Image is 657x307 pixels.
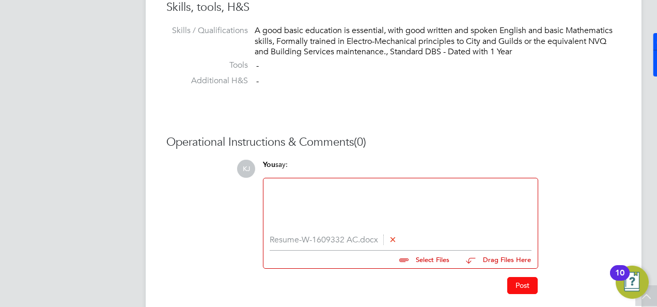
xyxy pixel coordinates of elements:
[256,60,259,71] span: -
[255,25,621,57] div: A good basic education is essential, with good written and spoken English and basic Mathematics s...
[263,160,275,169] span: You
[263,160,538,178] div: say:
[237,160,255,178] span: KJ
[507,277,538,294] button: Post
[166,75,248,86] label: Additional H&S
[270,235,531,245] li: Resume-W-1609332 AC.docx
[458,249,531,271] button: Drag Files Here
[166,25,248,36] label: Skills / Qualifications
[354,135,366,149] span: (0)
[615,273,624,286] div: 10
[166,60,248,71] label: Tools
[256,76,259,86] span: -
[166,135,621,150] h3: Operational Instructions & Comments
[616,266,649,299] button: Open Resource Center, 10 new notifications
